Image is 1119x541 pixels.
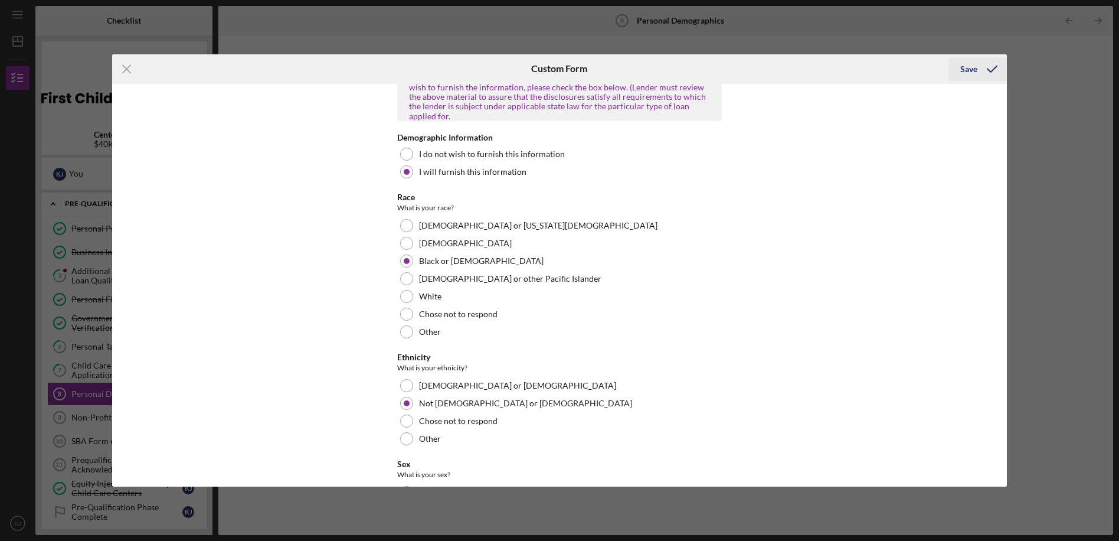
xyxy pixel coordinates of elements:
label: I will furnish this information [419,167,526,177]
div: Sex [397,459,722,469]
label: [DEMOGRAPHIC_DATA] or [DEMOGRAPHIC_DATA] [419,381,616,390]
div: What is your race? [397,202,722,214]
label: Not [DEMOGRAPHIC_DATA] or [DEMOGRAPHIC_DATA] [419,399,632,408]
label: Chose not to respond [419,309,498,319]
label: Black or [DEMOGRAPHIC_DATA] [419,256,544,266]
button: Save [948,57,1007,81]
div: Demographic Information [397,133,722,142]
label: [DEMOGRAPHIC_DATA] [419,239,512,248]
div: Save [960,57,977,81]
div: Race [397,193,722,202]
label: [DEMOGRAPHIC_DATA] or other Pacific Islander [419,274,601,283]
label: Other [419,327,441,337]
h6: Custom Form [531,63,587,74]
div: Ethnicity [397,353,722,362]
label: White [419,292,441,301]
div: What is your sex? [397,469,722,481]
label: I do not wish to furnish this information [419,149,565,159]
label: [DEMOGRAPHIC_DATA] or [US_STATE][DEMOGRAPHIC_DATA] [419,221,657,230]
div: What is your ethnicity? [397,362,722,374]
label: Chose not to respond [419,416,498,426]
label: Other [419,434,441,444]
